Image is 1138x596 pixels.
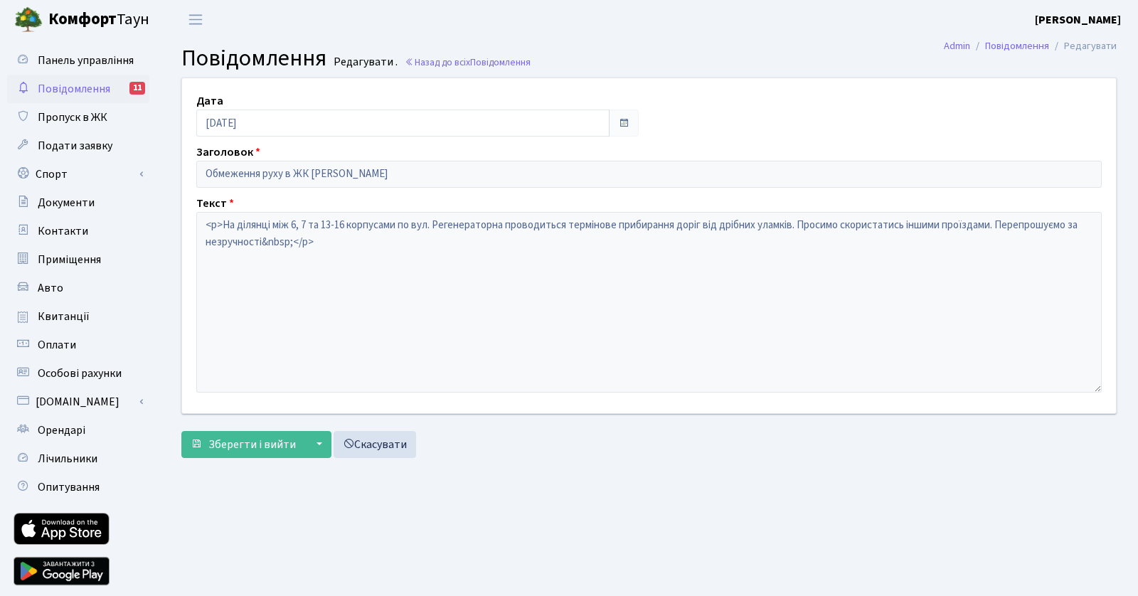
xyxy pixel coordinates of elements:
label: Дата [196,92,223,110]
a: [PERSON_NAME] [1035,11,1121,28]
span: Авто [38,280,63,296]
a: Оплати [7,331,149,359]
b: [PERSON_NAME] [1035,12,1121,28]
span: Повідомлення [470,55,531,69]
a: Admin [944,38,970,53]
button: Зберегти і вийти [181,431,305,458]
span: Особові рахунки [38,366,122,381]
img: logo.png [14,6,43,34]
span: Контакти [38,223,88,239]
a: Авто [7,274,149,302]
a: Скасувати [334,431,416,458]
a: [DOMAIN_NAME] [7,388,149,416]
a: Панель управління [7,46,149,75]
nav: breadcrumb [922,31,1138,61]
a: Орендарі [7,416,149,445]
a: Повідомлення [985,38,1049,53]
span: Документи [38,195,95,211]
span: Пропуск в ЖК [38,110,107,125]
a: Приміщення [7,245,149,274]
span: Квитанції [38,309,90,324]
a: Опитування [7,473,149,501]
li: Редагувати [1049,38,1117,54]
span: Орендарі [38,422,85,438]
span: Лічильники [38,451,97,467]
a: Квитанції [7,302,149,331]
label: Текст [196,195,234,212]
a: Назад до всіхПовідомлення [405,55,531,69]
span: Панель управління [38,53,134,68]
textarea: <p>На ділянці між 6, 7 та 13-16 корпусами по вул. Регенераторна проводиться термінове прибирання ... [196,212,1102,393]
a: Лічильники [7,445,149,473]
span: Подати заявку [38,138,112,154]
b: Комфорт [48,8,117,31]
span: Повідомлення [38,81,110,97]
span: Приміщення [38,252,101,267]
span: Повідомлення [181,42,326,75]
a: Спорт [7,160,149,188]
small: Редагувати . [331,55,398,69]
a: Подати заявку [7,132,149,160]
a: Пропуск в ЖК [7,103,149,132]
a: Особові рахунки [7,359,149,388]
span: Зберегти і вийти [208,437,296,452]
div: 11 [129,82,145,95]
a: Контакти [7,217,149,245]
button: Переключити навігацію [178,8,213,31]
span: Оплати [38,337,76,353]
label: Заголовок [196,144,260,161]
span: Таун [48,8,149,32]
a: Документи [7,188,149,217]
a: Повідомлення11 [7,75,149,103]
span: Опитування [38,479,100,495]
